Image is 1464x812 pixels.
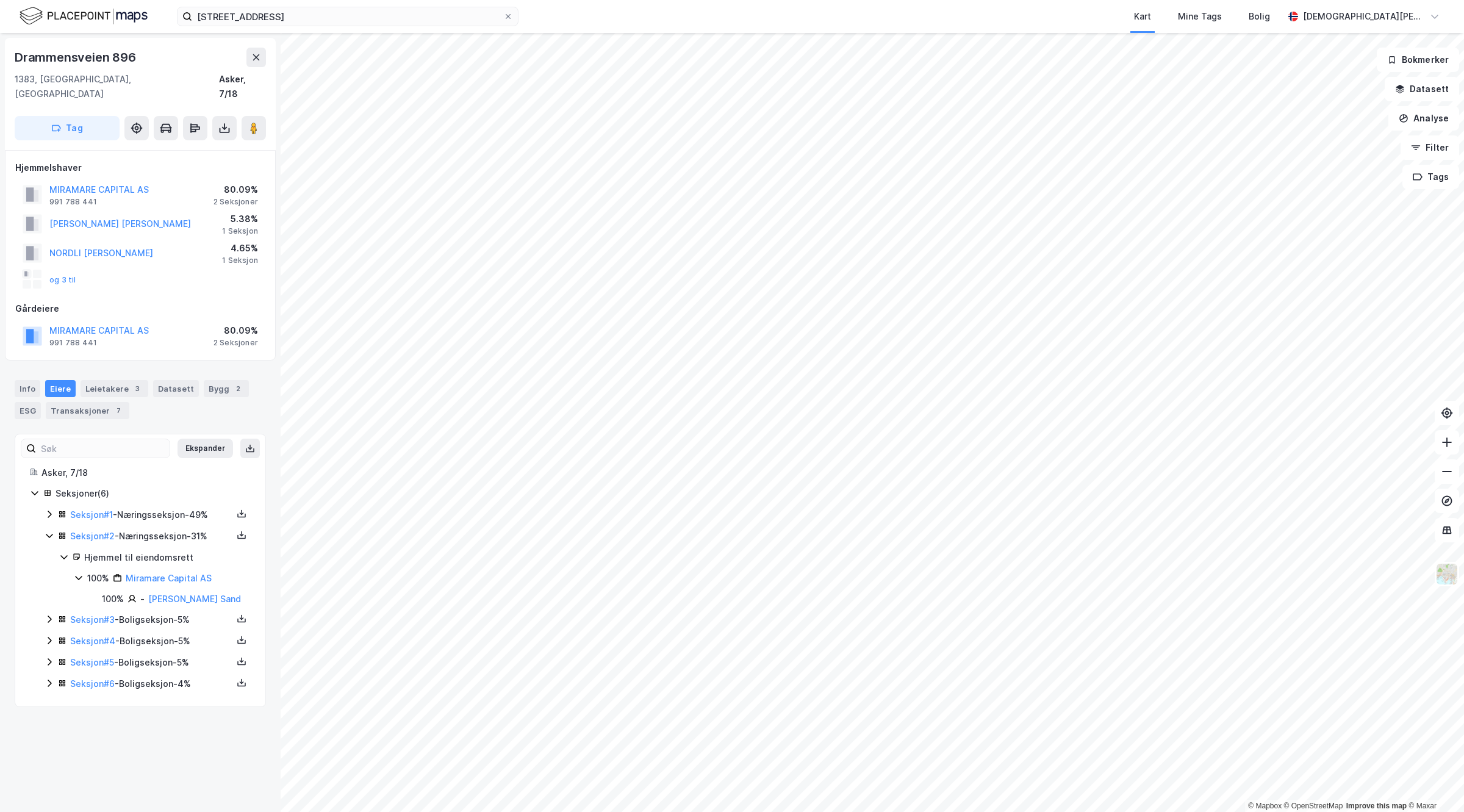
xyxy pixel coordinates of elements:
a: Seksjon#3 [70,614,115,625]
a: Miramare Capital AS [126,573,212,583]
div: 7 [112,404,124,417]
div: [DEMOGRAPHIC_DATA][PERSON_NAME] [1303,9,1425,24]
div: Eiere [45,380,76,397]
div: - [140,592,145,606]
div: Kart [1134,9,1151,24]
a: [PERSON_NAME] Sand [148,594,241,604]
div: 100% [102,592,124,606]
div: Leietakere [81,380,148,397]
div: 2 [232,383,244,395]
div: Bolig [1249,9,1270,24]
button: Datasett [1385,77,1459,101]
div: 80.09% [213,323,258,338]
button: Analyse [1388,106,1459,131]
a: OpenStreetMap [1284,802,1343,810]
button: Tag [15,116,120,140]
a: Improve this map [1346,802,1407,810]
div: 1 Seksjon [222,256,258,265]
div: Info [15,380,40,397]
div: - Boligseksjon - 5% [70,613,232,627]
div: 991 788 441 [49,197,97,207]
div: - Næringsseksjon - 49% [70,508,232,522]
button: Bokmerker [1377,48,1459,72]
a: Seksjon#2 [70,531,115,541]
div: - Næringsseksjon - 31% [70,529,232,544]
a: Seksjon#6 [70,678,115,689]
div: 3 [131,383,143,395]
div: - Boligseksjon - 4% [70,677,232,691]
a: Mapbox [1248,802,1282,810]
a: Seksjon#4 [70,636,115,646]
div: Drammensveien 896 [15,48,138,67]
div: 2 Seksjoner [213,338,258,348]
div: Bygg [204,380,249,397]
button: Filter [1401,135,1459,160]
div: 991 788 441 [49,338,97,348]
div: Transaksjoner [46,402,129,419]
div: Asker, 7/18 [41,465,251,480]
div: 1383, [GEOGRAPHIC_DATA], [GEOGRAPHIC_DATA] [15,72,219,101]
div: 80.09% [213,182,258,197]
button: Tags [1402,165,1459,189]
input: Søk [36,439,170,458]
img: Z [1435,562,1459,586]
div: 5.38% [222,212,258,226]
div: Hjemmel til eiendomsrett [84,550,251,565]
button: Ekspander [178,439,233,458]
div: - Boligseksjon - 5% [70,655,232,670]
img: logo.f888ab2527a4732fd821a326f86c7f29.svg [20,5,148,27]
div: Hjemmelshaver [15,160,265,175]
div: Datasett [153,380,199,397]
div: 1 Seksjon [222,226,258,236]
div: 100% [87,571,109,586]
div: 4.65% [222,241,258,256]
div: Seksjoner ( 6 ) [56,486,251,501]
a: Seksjon#5 [70,657,114,667]
input: Søk på adresse, matrikkel, gårdeiere, leietakere eller personer [192,7,503,26]
div: Gårdeiere [15,301,265,316]
a: Seksjon#1 [70,509,113,520]
div: Asker, 7/18 [219,72,266,101]
div: 2 Seksjoner [213,197,258,207]
div: - Boligseksjon - 5% [70,634,232,649]
div: Mine Tags [1178,9,1222,24]
iframe: Chat Widget [1403,753,1464,812]
div: ESG [15,402,41,419]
